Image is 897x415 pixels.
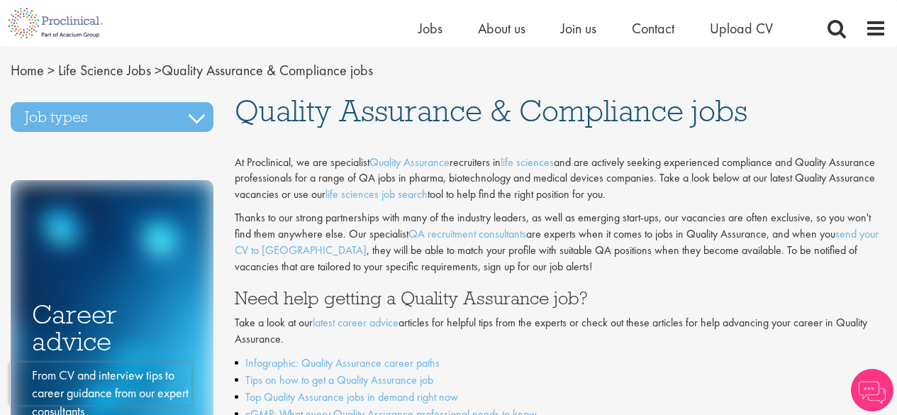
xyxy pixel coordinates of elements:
iframe: reCAPTCHA [10,363,191,405]
span: > [48,61,55,79]
p: Take a look at our articles for helpful tips from the experts or check out these articles for hel... [235,315,886,348]
span: At Proclinical, we are specialist recruiters in and are actively seeking experienced compliance a... [235,155,875,202]
h3: Career advice [32,301,192,355]
a: About us [478,19,525,38]
a: life sciences job search [325,187,428,201]
a: breadcrumb link to Life Science Jobs [58,61,151,79]
p: Thanks to our strong partnerships with many of the industry leaders, as well as emerging start-up... [235,210,886,275]
span: Quality Assurance & Compliance jobs [235,92,747,130]
a: QA recruitment consultants [408,226,526,241]
a: send your CV to [GEOGRAPHIC_DATA] [235,226,879,258]
a: Upload CV [710,19,773,38]
a: Infographic: Quality Assurance career paths [245,355,440,370]
a: Jobs [418,19,442,38]
h3: Need help getting a Quality Assurance job? [235,289,886,307]
img: Chatbot [851,369,893,411]
h3: Job types [11,102,213,132]
a: latest career advice [313,315,399,330]
a: Contact [632,19,674,38]
a: Quality Assurance [369,155,450,170]
a: life sciences [501,155,554,170]
a: breadcrumb link to Home [11,61,44,79]
a: Tips on how to get a Quality Assurance job [245,372,433,387]
a: Join us [561,19,596,38]
a: Top Quality Assurance jobs in demand right now [245,389,458,404]
span: > [155,61,162,79]
span: Quality Assurance & Compliance jobs [11,61,373,79]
